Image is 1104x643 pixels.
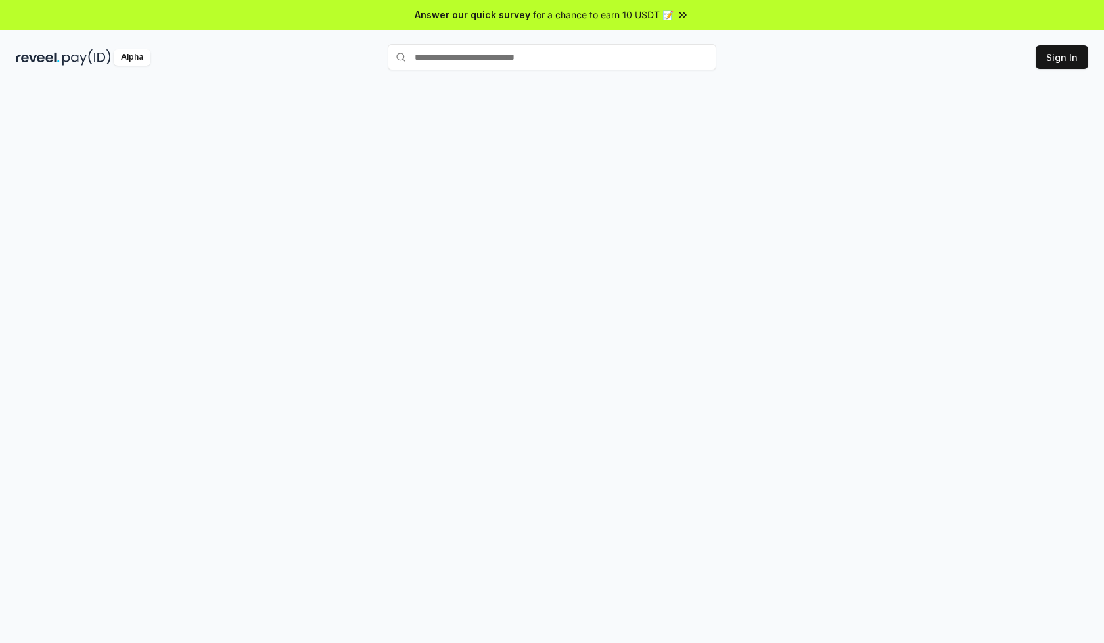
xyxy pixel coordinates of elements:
[114,49,150,66] div: Alpha
[16,49,60,66] img: reveel_dark
[415,8,530,22] span: Answer our quick survey
[62,49,111,66] img: pay_id
[1036,45,1088,69] button: Sign In
[533,8,674,22] span: for a chance to earn 10 USDT 📝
